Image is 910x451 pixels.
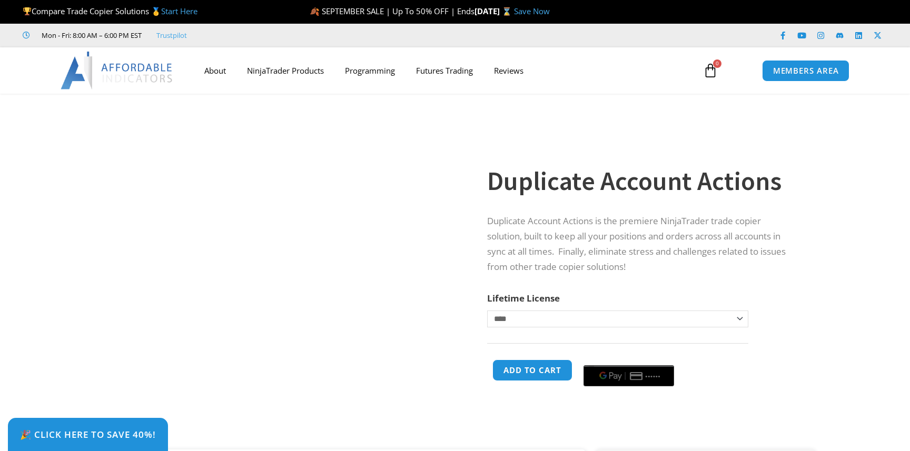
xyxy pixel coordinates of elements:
[492,359,572,381] button: Add to cart
[514,6,550,16] a: Save Now
[762,60,850,82] a: MEMBERS AREA
[487,214,795,275] p: Duplicate Account Actions is the premiere NinjaTrader trade copier solution, built to keep all yo...
[581,358,676,359] iframe: Secure payment input frame
[405,58,483,83] a: Futures Trading
[310,6,474,16] span: 🍂 SEPTEMBER SALE | Up To 50% OFF | Ends
[487,163,795,199] h1: Duplicate Account Actions
[23,7,31,15] img: 🏆
[687,55,734,86] a: 0
[20,430,156,439] span: 🎉 Click Here to save 40%!
[236,58,334,83] a: NinjaTrader Products
[334,58,405,83] a: Programming
[483,58,534,83] a: Reviews
[61,52,174,89] img: LogoAI | Affordable Indicators – NinjaTrader
[487,292,560,304] label: Lifetime License
[583,365,674,386] button: Buy with GPay
[39,29,142,42] span: Mon - Fri: 8:00 AM – 6:00 PM EST
[773,67,839,75] span: MEMBERS AREA
[713,59,721,68] span: 0
[156,29,187,42] a: Trustpilot
[194,58,691,83] nav: Menu
[646,373,661,380] text: ••••••
[8,418,168,451] a: 🎉 Click Here to save 40%!
[161,6,197,16] a: Start Here
[23,6,197,16] span: Compare Trade Copier Solutions 🥇
[194,58,236,83] a: About
[474,6,514,16] strong: [DATE] ⌛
